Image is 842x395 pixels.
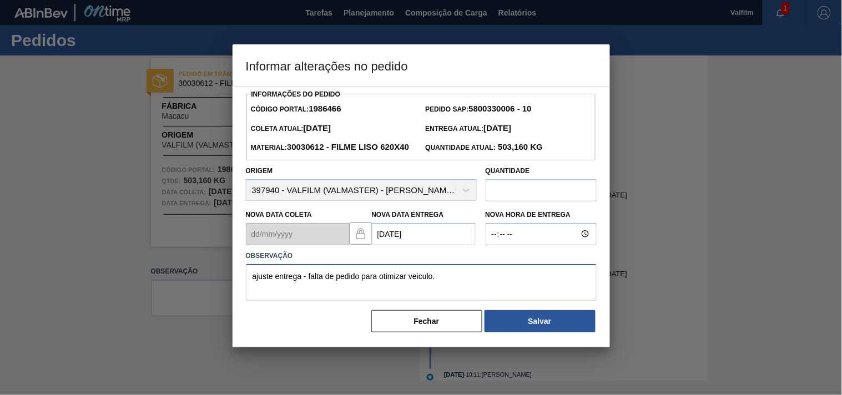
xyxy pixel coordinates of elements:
label: Observação [246,248,597,264]
strong: [DATE] [483,123,511,133]
span: Coleta Atual: [251,125,331,133]
strong: 5800330006 - 10 [469,104,532,113]
span: Entrega Atual: [426,125,512,133]
input: dd/mm/yyyy [372,223,476,245]
span: Pedido SAP: [426,105,532,113]
button: Salvar [485,310,596,332]
label: Origem [246,167,273,175]
strong: 1986466 [309,104,341,113]
strong: 503,160 KG [496,142,543,151]
span: Quantidade Atual: [426,144,543,151]
h3: Informar alterações no pedido [233,44,610,87]
textarea: ajuste entrega - falta de pedido para otimizar veiculo. [246,264,597,301]
strong: 30030612 - FILME LISO 620X40 [287,142,409,151]
label: Informações do Pedido [251,90,341,98]
span: Código Portal: [251,105,341,113]
input: dd/mm/yyyy [246,223,350,245]
button: Fechar [371,310,482,332]
strong: [DATE] [304,123,331,133]
label: Quantidade [486,167,530,175]
img: locked [354,227,367,240]
label: Nova Data Entrega [372,211,444,219]
label: Nova Hora de Entrega [486,207,597,223]
button: locked [350,222,372,245]
span: Material: [251,144,409,151]
label: Nova Data Coleta [246,211,312,219]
